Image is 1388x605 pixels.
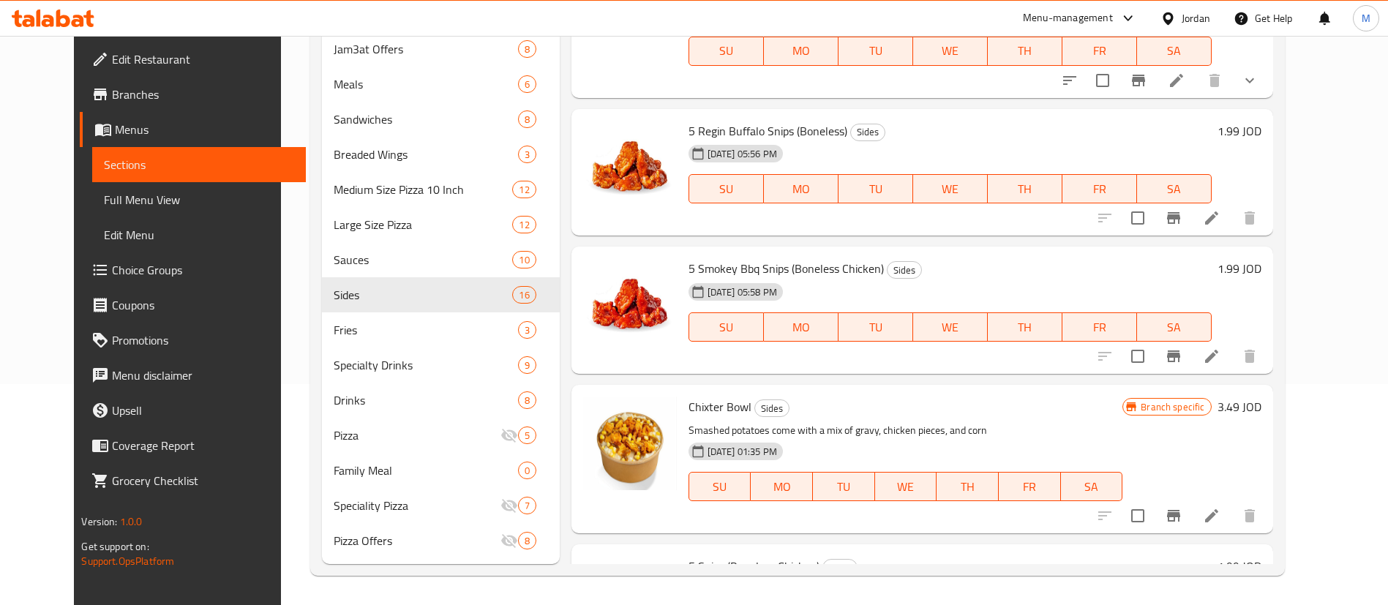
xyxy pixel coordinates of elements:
[518,40,536,58] div: items
[80,112,306,147] a: Menus
[519,78,536,91] span: 6
[512,286,536,304] div: items
[334,216,513,233] span: Large Size Pizza
[913,37,988,66] button: WE
[1362,10,1370,26] span: M
[80,393,306,428] a: Upsell
[104,226,294,244] span: Edit Menu
[518,462,536,479] div: items
[322,312,560,347] div: Fries3
[322,347,560,383] div: Specialty Drinks9
[1156,339,1191,374] button: Branch-specific-item
[512,216,536,233] div: items
[888,262,921,279] span: Sides
[754,399,789,417] div: Sides
[695,476,746,497] span: SU
[322,277,560,312] div: Sides16
[80,288,306,323] a: Coupons
[1061,472,1123,501] button: SA
[1135,400,1210,414] span: Branch specific
[689,555,819,577] span: 5 Snips (Boneless Chicken)
[1122,500,1153,531] span: Select to update
[80,323,306,358] a: Promotions
[518,426,536,444] div: items
[844,40,907,61] span: TU
[334,497,500,514] span: Speciality Pizza
[1232,339,1267,374] button: delete
[1137,37,1212,66] button: SA
[999,472,1061,501] button: FR
[1232,498,1267,533] button: delete
[322,31,560,67] div: Jam3at Offers8
[334,462,518,479] div: Family Meal
[702,285,783,299] span: [DATE] 05:58 PM
[1087,65,1118,96] span: Select to update
[1218,556,1261,576] h6: 1.99 JOD
[92,147,306,182] a: Sections
[689,37,764,66] button: SU
[120,512,143,531] span: 1.0.0
[80,77,306,112] a: Branches
[1068,40,1131,61] span: FR
[770,40,833,61] span: MO
[519,113,536,127] span: 8
[822,559,858,576] div: Sides
[755,400,789,417] span: Sides
[322,523,560,558] div: Pizza Offers8
[1122,341,1153,372] span: Select to update
[689,258,884,279] span: 5 Smokey Bbq Snips (Boneless Chicken)
[839,312,913,342] button: TU
[322,137,560,172] div: Breaded Wings3
[583,121,677,214] img: 5 Regin Buffalo Snips (Boneless)
[519,429,536,443] span: 5
[518,110,536,128] div: items
[819,476,869,497] span: TU
[518,146,536,163] div: items
[1023,10,1113,27] div: Menu-management
[839,37,913,66] button: TU
[764,37,839,66] button: MO
[519,394,536,407] span: 8
[1143,179,1206,200] span: SA
[80,428,306,463] a: Coverage Report
[92,182,306,217] a: Full Menu View
[1068,179,1131,200] span: FR
[80,42,306,77] a: Edit Restaurant
[519,42,536,56] span: 8
[1121,63,1156,98] button: Branch-specific-item
[919,317,982,338] span: WE
[813,472,875,501] button: TU
[322,207,560,242] div: Large Size Pizza12
[689,120,847,142] span: 5 Regin Buffalo Snips (Boneless)
[519,464,536,478] span: 0
[994,317,1057,338] span: TH
[994,40,1057,61] span: TH
[1122,203,1153,233] span: Select to update
[112,296,294,314] span: Coupons
[1062,37,1137,66] button: FR
[322,383,560,418] div: Drinks8
[839,174,913,203] button: TU
[518,356,536,374] div: items
[334,40,518,58] span: Jam3at Offers
[942,476,993,497] span: TH
[334,181,513,198] span: Medium Size Pizza 10 Inch
[1052,63,1087,98] button: sort-choices
[519,358,536,372] span: 9
[334,146,518,163] span: Breaded Wings
[112,472,294,489] span: Grocery Checklist
[1156,498,1191,533] button: Branch-specific-item
[112,367,294,384] span: Menu disclaimer
[81,537,149,556] span: Get support on:
[695,179,758,200] span: SU
[988,312,1062,342] button: TH
[844,179,907,200] span: TU
[104,156,294,173] span: Sections
[919,179,982,200] span: WE
[112,50,294,68] span: Edit Restaurant
[518,532,536,549] div: items
[1137,312,1212,342] button: SA
[1168,72,1185,89] a: Edit menu item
